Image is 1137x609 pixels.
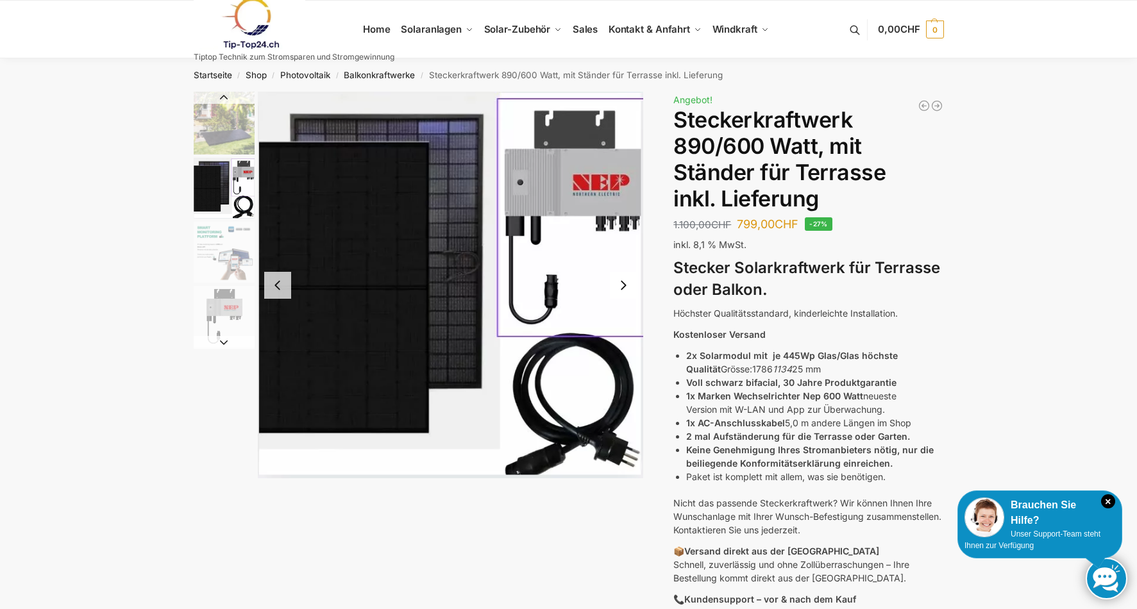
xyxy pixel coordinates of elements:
a: Sales [567,1,603,58]
strong: Kostenloser Versand [673,329,766,340]
a: Balkonkraftwerk 1780 Watt mit 4 KWh Zendure Batteriespeicher Notstrom fähig [931,99,943,112]
span: CHF [900,23,920,35]
li: 1 / 11 [190,92,255,156]
strong: Voll schwarz bifacial, [686,377,780,388]
i: Schließen [1101,494,1115,508]
img: Solaranlagen Terrasse, Garten Balkon [194,92,255,154]
span: / [330,71,344,81]
img: H2c172fe1dfc145729fae6a5890126e09w.jpg_960x960_39c920dd-527c-43d8-9d2f-57e1d41b5fed_1445x [194,222,255,283]
li: Paket ist komplett mit allem, was sie benötigen. [686,470,943,483]
span: Solaranlagen [401,23,462,35]
li: neueste Version mit W-LAN und App zur Überwachung. [686,389,943,416]
a: Windkraft [707,1,774,58]
span: 1786 25 mm [752,363,821,374]
strong: Versand direkt aus der [GEOGRAPHIC_DATA] [684,546,879,556]
button: Next slide [610,272,637,299]
a: Solar-Zubehör [478,1,567,58]
img: nep-microwechselrichter-600w [194,286,255,347]
strong: 1x AC-Anschlusskabel [686,417,785,428]
strong: Stecker Solarkraftwerk für Terrasse oder Balkon. [673,258,940,299]
span: CHF [775,217,798,231]
bdi: 1.100,00 [673,219,731,231]
bdi: 799,00 [737,217,798,231]
em: 1134 [773,363,792,374]
button: Previous slide [194,91,255,104]
li: Grösse: [686,349,943,376]
span: Kontakt & Anfahrt [609,23,690,35]
img: Customer service [964,497,1004,537]
strong: 2x Solarmodul mit je 445Wp Glas/Glas höchste Qualität [686,350,898,374]
strong: 1x Marken Wechselrichter Nep 600 Watt [686,390,863,401]
a: Balkonkraftwerk 890/600 Watt bificial Glas/Glas [918,99,931,112]
span: Windkraft [712,23,757,35]
strong: Kundensupport – vor & nach dem Kauf [684,594,856,605]
span: 0 [926,21,944,38]
nav: Breadcrumb [171,58,966,92]
a: Balkonkraftwerke [344,70,415,80]
li: 5 / 11 [190,348,255,412]
a: 0,00CHF 0 [878,10,943,49]
li: 2 / 11 [190,156,255,220]
li: 3 / 11 [190,220,255,284]
a: Kontakt & Anfahrt [603,1,707,58]
button: Next slide [194,336,255,349]
span: / [415,71,428,81]
div: Brauchen Sie Hilfe? [964,497,1115,528]
h1: Steckerkraftwerk 890/600 Watt, mit Ständer für Terrasse inkl. Lieferung [673,107,943,212]
p: Höchster Qualitätsstandard, kinderleichte Installation. [673,306,943,320]
span: / [267,71,280,81]
span: Angebot! [673,94,712,105]
a: Solaranlagen [396,1,478,58]
li: 4 / 11 [190,284,255,348]
button: Previous slide [264,272,291,299]
strong: 2 mal Aufständerung für die Terrasse oder Garten. [686,431,910,442]
li: 2 / 11 [258,92,644,478]
p: Nicht das passende Steckerkraftwerk? Wir können Ihnen Ihre Wunschanlage mit Ihrer Wunsch-Befestig... [673,496,943,537]
p: Tiptop Technik zum Stromsparen und Stromgewinnung [194,53,394,61]
strong: Keine Genehmigung Ihres Stromanbieters nötig, nur die beiliegende Konformitätserklärung einreichen. [686,444,934,469]
img: Balkonkraftwerk 860 [258,92,644,478]
a: Photovoltaik [280,70,330,80]
span: / [232,71,246,81]
li: 5,0 m andere Längen im Shop [686,416,943,430]
a: Startseite [194,70,232,80]
span: Sales [573,23,598,35]
a: Shop [246,70,267,80]
img: Balkonkraftwerk 860 [194,158,255,219]
span: Solar-Zubehör [484,23,551,35]
span: inkl. 8,1 % MwSt. [673,239,746,250]
span: -27% [805,217,832,231]
p: 📦 Schnell, zuverlässig und ohne Zollüberraschungen – Ihre Bestellung kommt direkt aus der [GEOGRA... [673,544,943,585]
span: 0,00 [878,23,920,35]
span: Unser Support-Team steht Ihnen zur Verfügung [964,530,1100,550]
span: CHF [711,219,731,231]
strong: 30 Jahre Produktgarantie [783,377,897,388]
